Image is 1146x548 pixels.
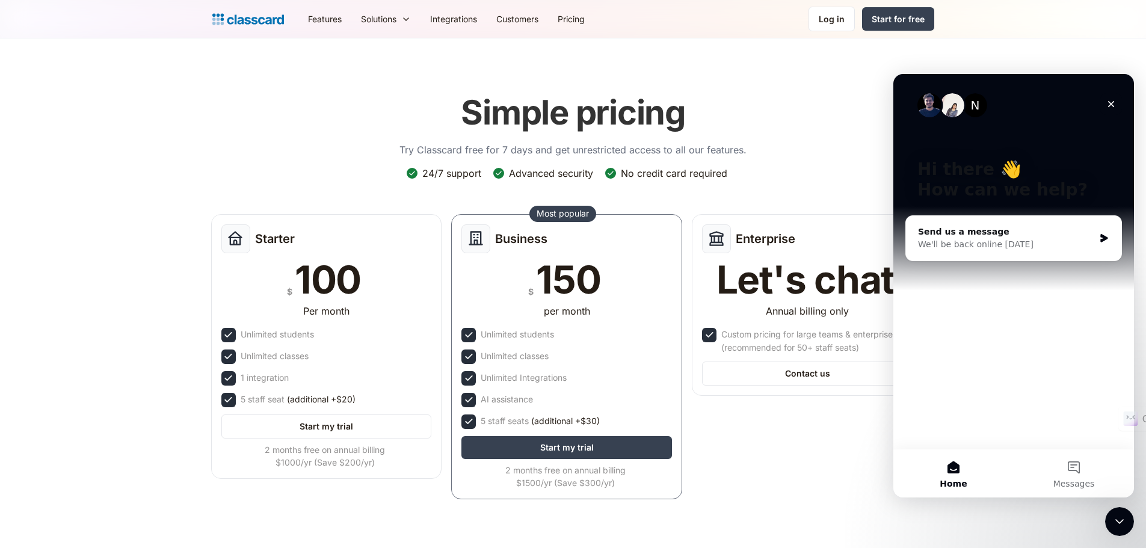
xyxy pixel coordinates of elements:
div: AI assistance [481,393,533,406]
div: Unlimited classes [241,349,309,363]
div: Unlimited Integrations [481,371,567,384]
div: Unlimited students [241,328,314,341]
div: 2 months free on annual billing $1500/yr (Save $300/yr) [461,464,670,489]
a: Pricing [548,5,594,32]
div: 5 staff seat [241,393,356,406]
div: 150 [536,260,600,299]
div: Unlimited students [481,328,554,341]
a: Start my trial [221,414,432,439]
div: Custom pricing for large teams & enterprises (recommended for 50+ staff seats) [721,328,910,354]
span: (additional +$30) [531,414,600,428]
div: 24/7 support [422,167,481,180]
div: No credit card required [621,167,727,180]
a: home [212,11,284,28]
div: Log in [819,13,845,25]
p: Try Classcard free for 7 days and get unrestricted access to all our features. [399,143,747,157]
div: per month [544,304,590,318]
a: Start for free [862,7,934,31]
div: Unlimited classes [481,349,549,363]
h1: Simple pricing [461,93,685,133]
div: Solutions [351,5,421,32]
a: Contact us [702,362,913,386]
div: $ [287,284,292,299]
div: Per month [303,304,350,318]
div: $ [528,284,534,299]
div: 2 months free on annual billing $1000/yr (Save $200/yr) [221,443,430,469]
div: 5 staff seats [481,414,600,428]
div: Most popular [537,208,589,220]
a: Integrations [421,5,487,32]
h2: Starter [255,232,295,246]
div: Annual billing only [766,304,849,318]
iframe: Intercom live chat [893,74,1134,497]
div: Start for free [872,13,925,25]
div: 1 integration [241,371,289,384]
a: Customers [487,5,548,32]
a: Features [298,5,351,32]
div: Let's chat [716,260,895,299]
h2: Business [495,232,547,246]
a: Start my trial [461,436,672,459]
div: 100 [295,260,361,299]
div: Solutions [361,13,396,25]
div: Advanced security [509,167,593,180]
iframe: Intercom live chat [1105,507,1134,536]
h2: Enterprise [736,232,795,246]
a: Log in [809,7,855,31]
span: (additional +$20) [287,393,356,406]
